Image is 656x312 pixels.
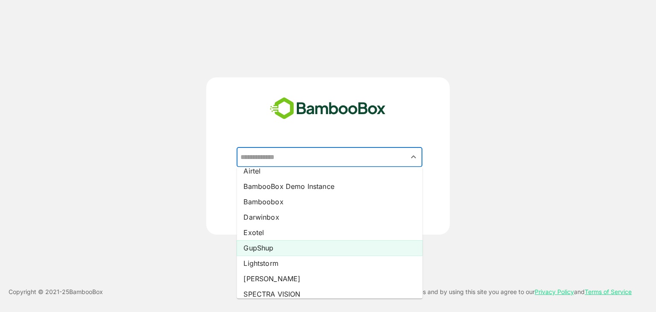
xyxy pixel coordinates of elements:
li: Bamboobox [237,194,422,209]
li: Exotel [237,225,422,240]
li: Airtel [237,163,422,179]
li: Darwinbox [237,209,422,225]
li: GupShup [237,240,422,256]
a: Privacy Policy [535,288,574,295]
li: BambooBox Demo Instance [237,179,422,194]
li: Lightstorm [237,256,422,271]
a: Terms of Service [585,288,632,295]
li: [PERSON_NAME] [237,271,422,286]
li: SPECTRA VISION [237,286,422,302]
button: Close [408,151,419,163]
p: This site uses cookies and by using this site you agree to our and [365,287,632,297]
img: bamboobox [265,94,390,123]
p: Copyright © 2021- 25 BambooBox [9,287,103,297]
